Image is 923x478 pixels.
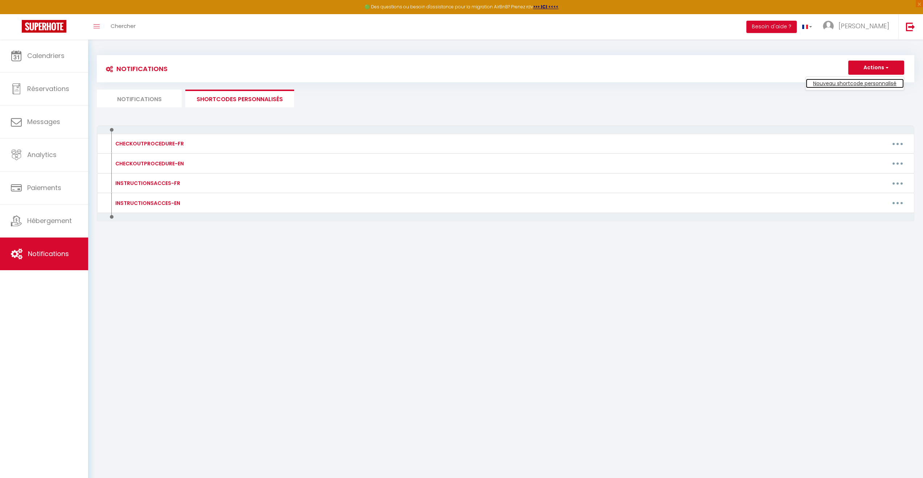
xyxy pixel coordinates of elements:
span: Calendriers [27,51,65,60]
a: >>> ICI <<<< [533,4,559,10]
span: Notifications [28,249,69,258]
span: Analytics [27,150,57,159]
a: Nouveau shortcode personnalisé [806,79,904,88]
li: SHORTCODES PERSONNALISÉS [185,90,294,107]
img: Super Booking [22,20,66,33]
button: Actions [848,61,904,75]
span: Paiements [27,183,61,192]
span: Hébergement [27,216,72,225]
span: [PERSON_NAME] [838,21,889,30]
span: Chercher [111,22,136,30]
a: Chercher [105,14,141,40]
li: Notifications [97,90,182,107]
span: Réservations [27,84,69,93]
div: INSTRUCTIONSACCES-EN [114,199,180,207]
div: CHECKOUTPROCEDURE-FR [114,140,184,148]
button: Besoin d'aide ? [746,21,797,33]
a: ... [PERSON_NAME] [817,14,898,40]
div: CHECKOUTPROCEDURE-EN [114,160,184,168]
div: INSTRUCTIONSACCES-FR [114,179,180,187]
h3: Notifications [102,61,168,77]
img: logout [906,22,915,31]
img: ... [823,21,834,32]
span: Messages [27,117,60,126]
